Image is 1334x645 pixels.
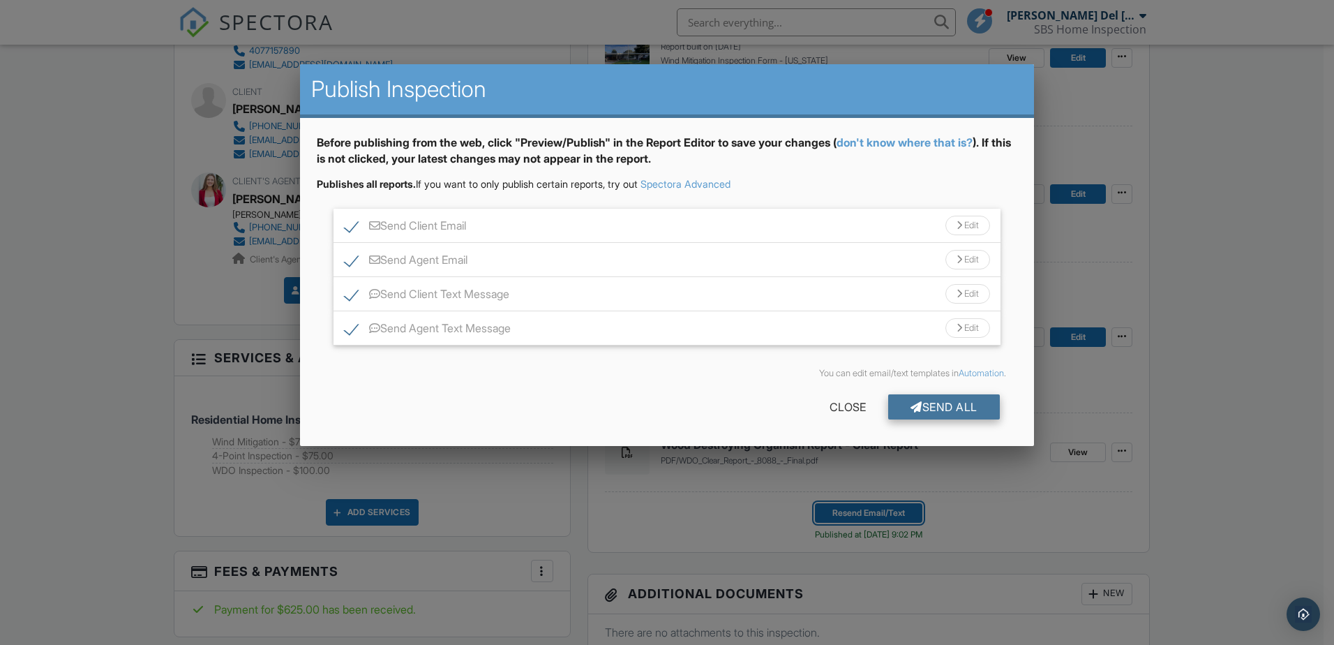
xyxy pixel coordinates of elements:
span: If you want to only publish certain reports, try out [317,178,638,190]
a: Spectora Advanced [640,178,730,190]
label: Send Client Email [345,219,466,237]
div: Edit [945,284,990,304]
label: Send Client Text Message [345,288,509,305]
div: Send All [888,394,1000,420]
div: Edit [945,216,990,235]
label: Send Agent Email [345,253,467,271]
div: Close [807,394,888,420]
div: Open Intercom Messenger [1287,598,1320,631]
strong: Publishes all reports. [317,178,416,190]
div: Edit [945,250,990,269]
div: Edit [945,318,990,338]
label: Send Agent Text Message [345,322,511,339]
a: Automation [959,368,1004,378]
div: Before publishing from the web, click "Preview/Publish" in the Report Editor to save your changes... [317,135,1017,177]
div: You can edit email/text templates in . [328,368,1006,379]
a: don't know where that is? [837,135,973,149]
h2: Publish Inspection [311,75,1023,103]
